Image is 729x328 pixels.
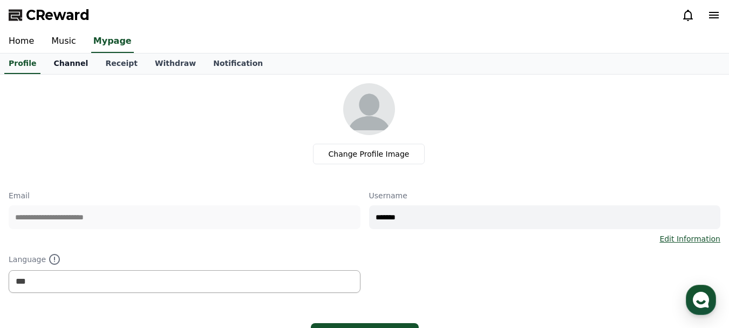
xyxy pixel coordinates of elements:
[343,83,395,135] img: profile_image
[369,190,721,201] p: Username
[139,238,207,265] a: Settings
[26,6,90,24] span: CReward
[43,30,85,53] a: Music
[90,255,121,264] span: Messages
[4,53,40,74] a: Profile
[146,53,205,74] a: Withdraw
[71,238,139,265] a: Messages
[160,255,186,263] span: Settings
[9,6,90,24] a: CReward
[313,144,425,164] label: Change Profile Image
[3,238,71,265] a: Home
[45,53,97,74] a: Channel
[97,53,146,74] a: Receipt
[9,253,360,266] p: Language
[91,30,134,53] a: Mypage
[659,233,720,244] a: Edit Information
[9,190,360,201] p: Email
[205,53,271,74] a: Notification
[28,255,46,263] span: Home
